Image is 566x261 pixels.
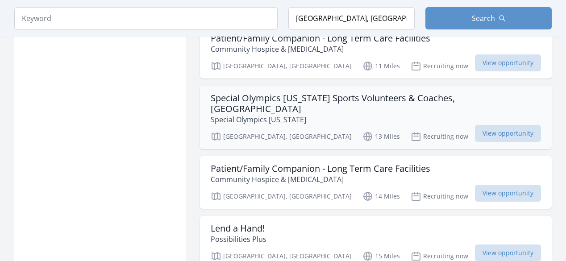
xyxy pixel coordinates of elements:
span: Search [472,13,495,24]
input: Keyword [14,7,278,29]
p: 13 Miles [362,131,400,142]
a: Patient/Family Companion - Long Term Care Facilities Community Hospice & [MEDICAL_DATA] [GEOGRAPH... [200,26,552,79]
p: Possibilities Plus [211,234,266,244]
p: Recruiting now [411,131,468,142]
a: Patient/Family Companion - Long Term Care Facilities Community Hospice & [MEDICAL_DATA] [GEOGRAPH... [200,156,552,209]
p: Recruiting now [411,61,468,71]
input: Location [288,7,415,29]
span: View opportunity [475,125,541,142]
p: Community Hospice & [MEDICAL_DATA] [211,174,430,185]
button: Search [425,7,552,29]
a: Special Olympics [US_STATE] Sports Volunteers & Coaches, [GEOGRAPHIC_DATA] Special Olympics [US_S... [200,86,552,149]
p: [GEOGRAPHIC_DATA], [GEOGRAPHIC_DATA] [211,131,352,142]
p: 14 Miles [362,191,400,202]
p: [GEOGRAPHIC_DATA], [GEOGRAPHIC_DATA] [211,61,352,71]
p: Special Olympics [US_STATE] [211,114,541,125]
h3: Patient/Family Companion - Long Term Care Facilities [211,33,430,44]
p: Recruiting now [411,191,468,202]
span: View opportunity [475,185,541,202]
span: View opportunity [475,54,541,71]
p: 11 Miles [362,61,400,71]
h3: Patient/Family Companion - Long Term Care Facilities [211,163,430,174]
h3: Special Olympics [US_STATE] Sports Volunteers & Coaches, [GEOGRAPHIC_DATA] [211,93,541,114]
h3: Lend a Hand! [211,223,266,234]
p: Community Hospice & [MEDICAL_DATA] [211,44,430,54]
p: [GEOGRAPHIC_DATA], [GEOGRAPHIC_DATA] [211,191,352,202]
